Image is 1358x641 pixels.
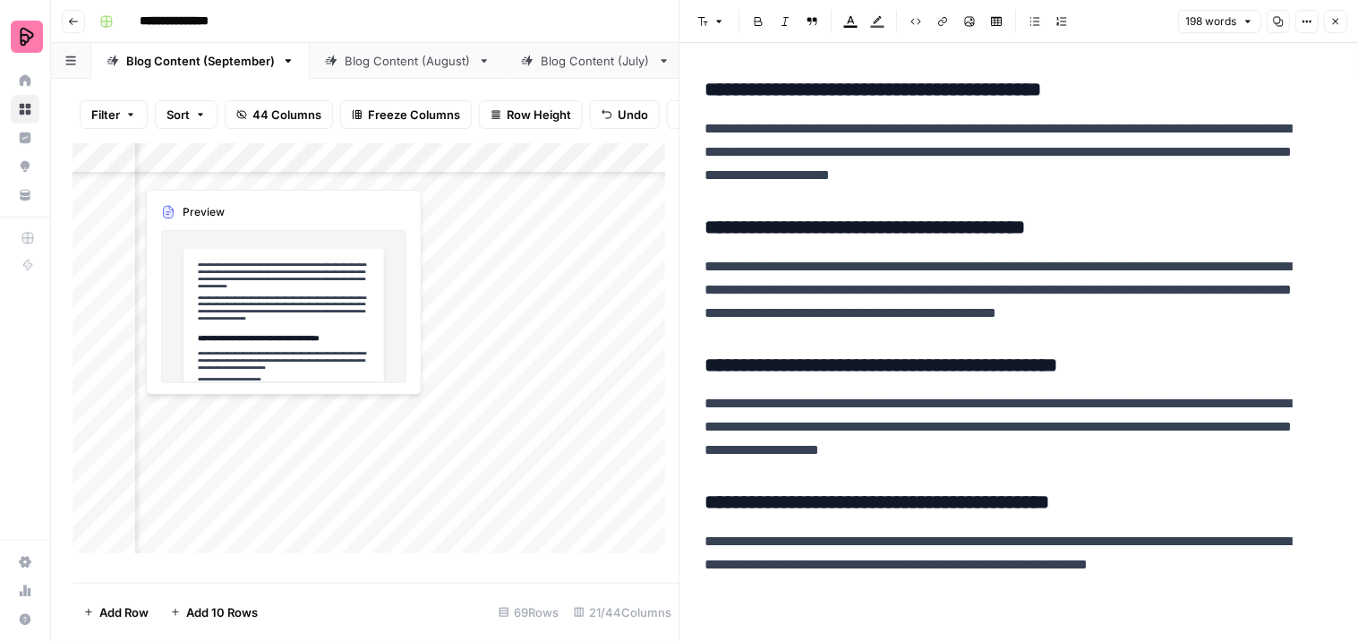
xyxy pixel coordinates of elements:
[155,100,218,129] button: Sort
[11,548,39,577] a: Settings
[11,95,39,124] a: Browse
[567,598,679,627] div: 21/44 Columns
[590,100,660,129] button: Undo
[167,106,190,124] span: Sort
[159,598,269,627] button: Add 10 Rows
[618,106,648,124] span: Undo
[1178,10,1261,33] button: 198 words
[11,66,39,95] a: Home
[11,152,39,181] a: Opportunities
[491,598,567,627] div: 69 Rows
[479,100,583,129] button: Row Height
[186,603,258,621] span: Add 10 Rows
[340,100,472,129] button: Freeze Columns
[11,21,43,53] img: Preply Logo
[310,43,506,79] a: Blog Content (August)
[225,100,333,129] button: 44 Columns
[126,52,275,70] div: Blog Content (September)
[541,52,651,70] div: Blog Content (July)
[507,106,571,124] span: Row Height
[506,43,686,79] a: Blog Content (July)
[11,577,39,605] a: Usage
[99,603,149,621] span: Add Row
[252,106,321,124] span: 44 Columns
[368,106,460,124] span: Freeze Columns
[91,43,310,79] a: Blog Content (September)
[91,106,120,124] span: Filter
[73,598,159,627] button: Add Row
[11,181,39,209] a: Your Data
[11,605,39,634] button: Help + Support
[345,52,471,70] div: Blog Content (August)
[11,124,39,152] a: Insights
[1186,13,1237,30] span: 198 words
[80,100,148,129] button: Filter
[11,14,39,59] button: Workspace: Preply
